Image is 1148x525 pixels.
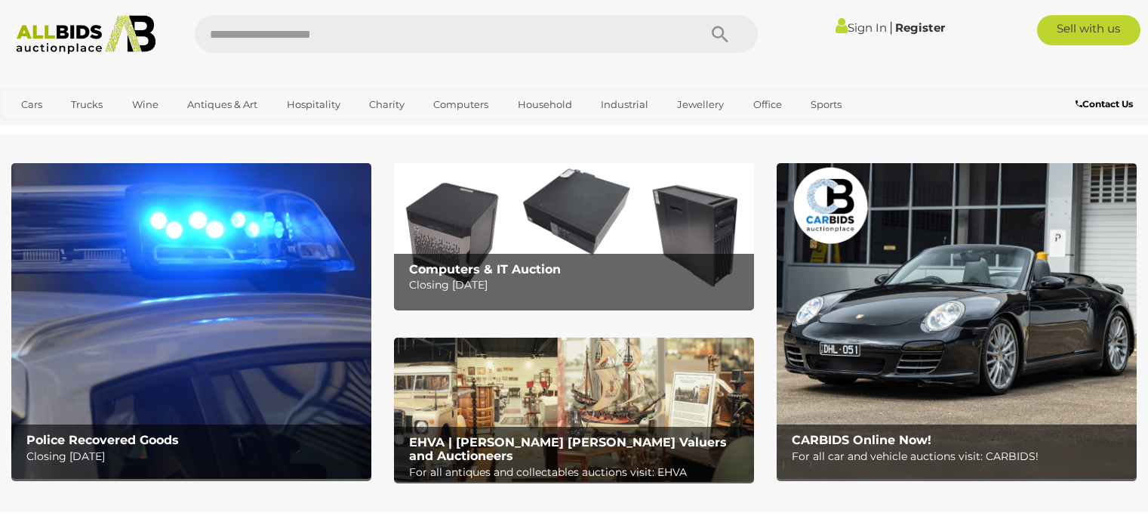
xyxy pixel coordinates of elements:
a: Jewellery [667,92,734,117]
a: Sports [801,92,851,117]
a: Office [743,92,792,117]
a: Industrial [591,92,658,117]
img: Allbids.com.au [8,15,164,54]
a: CARBIDS Online Now! CARBIDS Online Now! For all car and vehicle auctions visit: CARBIDS! [777,163,1137,479]
a: Hospitality [277,92,350,117]
a: Antiques & Art [177,92,267,117]
b: CARBIDS Online Now! [792,433,931,447]
a: Computers [423,92,498,117]
a: Wine [122,92,168,117]
img: EHVA | Evans Hastings Valuers and Auctioneers [394,338,754,482]
p: Closing [DATE] [409,276,746,295]
p: For all antiques and collectables auctions visit: EHVA [409,463,746,482]
a: Police Recovered Goods Police Recovered Goods Closing [DATE] [11,163,371,479]
a: Computers & IT Auction Computers & IT Auction Closing [DATE] [394,163,754,307]
a: Register [895,20,945,35]
p: Closing [DATE] [26,447,364,466]
a: Trucks [61,92,112,117]
a: [GEOGRAPHIC_DATA] [11,117,138,142]
img: CARBIDS Online Now! [777,163,1137,479]
span: | [889,19,893,36]
a: Charity [359,92,414,117]
b: Computers & IT Auction [409,262,561,276]
b: Contact Us [1076,98,1133,110]
a: Contact Us [1076,96,1137,113]
p: For all car and vehicle auctions visit: CARBIDS! [792,447,1129,466]
a: Household [508,92,582,117]
b: Police Recovered Goods [26,433,179,447]
a: Cars [11,92,52,117]
a: EHVA | Evans Hastings Valuers and Auctioneers EHVA | [PERSON_NAME] [PERSON_NAME] Valuers and Auct... [394,338,754,482]
img: Police Recovered Goods [11,163,371,479]
b: EHVA | [PERSON_NAME] [PERSON_NAME] Valuers and Auctioneers [409,435,727,463]
button: Search [682,15,758,53]
a: Sign In [836,20,887,35]
img: Computers & IT Auction [394,163,754,307]
a: Sell with us [1037,15,1140,45]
